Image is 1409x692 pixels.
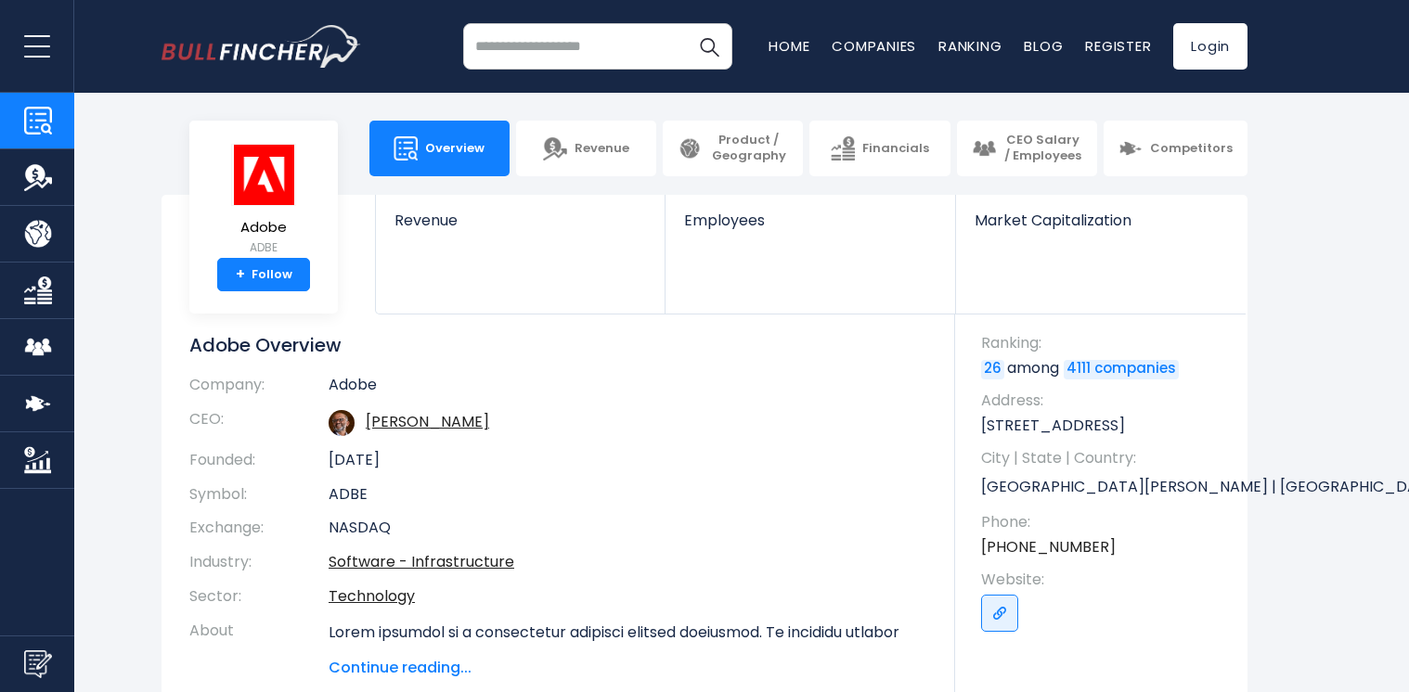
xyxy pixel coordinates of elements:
[981,448,1229,468] span: City | State | Country:
[981,473,1229,501] p: [GEOGRAPHIC_DATA][PERSON_NAME] | [GEOGRAPHIC_DATA] | US
[189,376,329,403] th: Company:
[1085,36,1151,56] a: Register
[329,657,927,679] span: Continue reading...
[189,443,329,478] th: Founded:
[981,333,1229,353] span: Ranking:
[1104,121,1247,176] a: Competitors
[981,391,1229,411] span: Address:
[189,580,329,614] th: Sector:
[329,551,514,572] a: Software - Infrastructure
[709,133,788,164] span: Product / Geography
[189,545,329,580] th: Industry:
[162,25,361,68] img: bullfincher logo
[981,416,1229,436] p: [STREET_ADDRESS]
[769,36,809,56] a: Home
[329,376,927,403] td: Adobe
[236,266,245,283] strong: +
[329,478,927,512] td: ADBE
[366,411,489,432] a: ceo
[329,410,355,436] img: shantanu-narayen.jpg
[981,358,1229,378] p: among
[189,478,329,512] th: Symbol:
[957,121,1097,176] a: CEO Salary / Employees
[231,239,296,256] small: ADBE
[575,141,629,157] span: Revenue
[862,141,929,157] span: Financials
[1024,36,1063,56] a: Blog
[981,537,1116,557] a: [PHONE_NUMBER]
[938,36,1002,56] a: Ranking
[981,360,1004,378] a: 26
[231,220,296,236] span: Adobe
[189,511,329,545] th: Exchange:
[663,121,803,176] a: Product / Geography
[230,143,297,259] a: Adobe ADBE
[686,23,732,70] button: Search
[666,195,954,261] a: Employees
[189,403,329,443] th: CEO:
[684,211,936,229] span: Employees
[832,36,916,56] a: Companies
[376,195,665,261] a: Revenue
[189,333,927,357] h1: Adobe Overview
[809,121,950,176] a: Financials
[217,258,310,291] a: +Follow
[329,443,927,478] td: [DATE]
[981,512,1229,532] span: Phone:
[1150,141,1233,157] span: Competitors
[394,211,646,229] span: Revenue
[162,25,361,68] a: Go to homepage
[1003,133,1082,164] span: CEO Salary / Employees
[956,195,1246,261] a: Market Capitalization
[981,570,1229,590] span: Website:
[1173,23,1247,70] a: Login
[1064,360,1179,378] a: 4111 companies
[189,614,329,679] th: About
[329,511,927,545] td: NASDAQ
[369,121,510,176] a: Overview
[516,121,656,176] a: Revenue
[975,211,1227,229] span: Market Capitalization
[981,595,1018,632] a: Go to link
[329,585,415,607] a: Technology
[425,141,485,157] span: Overview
